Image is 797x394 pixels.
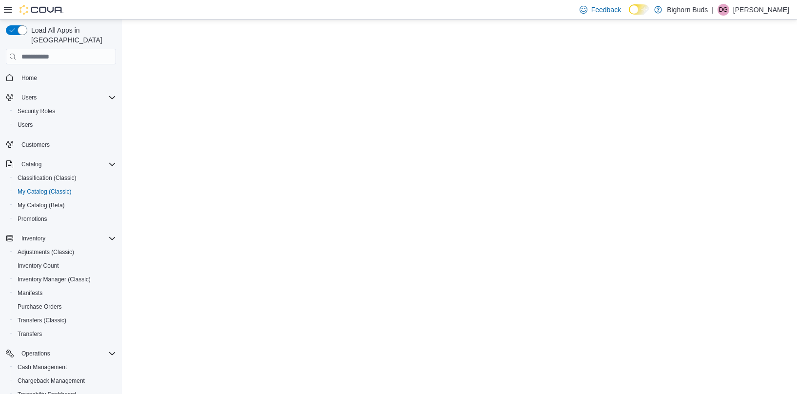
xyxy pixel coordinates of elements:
span: Operations [21,350,50,357]
a: Chargeback Management [14,375,89,387]
span: Home [18,71,116,83]
button: Users [2,91,120,104]
a: My Catalog (Classic) [14,186,76,197]
span: Promotions [18,215,47,223]
a: My Catalog (Beta) [14,199,69,211]
span: Adjustments (Classic) [14,246,116,258]
span: Catalog [21,160,41,168]
span: Users [18,92,116,103]
a: Manifests [14,287,46,299]
button: Inventory [2,232,120,245]
span: My Catalog (Classic) [14,186,116,197]
span: Classification (Classic) [14,172,116,184]
a: Transfers [14,328,46,340]
div: Darian Gregory [718,4,729,16]
button: Security Roles [10,104,120,118]
a: Classification (Classic) [14,172,80,184]
span: Transfers (Classic) [18,316,66,324]
p: | [712,4,714,16]
button: Classification (Classic) [10,171,120,185]
span: Load All Apps in [GEOGRAPHIC_DATA] [27,25,116,45]
span: Cash Management [14,361,116,373]
p: Bighorn Buds [667,4,708,16]
button: Purchase Orders [10,300,120,314]
a: Promotions [14,213,51,225]
button: Transfers [10,327,120,341]
button: Promotions [10,212,120,226]
button: Operations [18,348,54,359]
a: Users [14,119,37,131]
a: Transfers (Classic) [14,315,70,326]
a: Inventory Manager (Classic) [14,274,95,285]
span: Inventory Count [18,262,59,270]
button: Inventory [18,233,49,244]
span: Transfers (Classic) [14,315,116,326]
button: My Catalog (Beta) [10,198,120,212]
span: Purchase Orders [18,303,62,311]
span: Promotions [14,213,116,225]
span: My Catalog (Classic) [18,188,72,196]
button: Chargeback Management [10,374,120,388]
button: Home [2,70,120,84]
a: Home [18,72,41,84]
span: Inventory Count [14,260,116,272]
button: Transfers (Classic) [10,314,120,327]
a: Purchase Orders [14,301,66,313]
span: Users [21,94,37,101]
span: Home [21,74,37,82]
span: Inventory [21,235,45,242]
span: Cash Management [18,363,67,371]
span: Purchase Orders [14,301,116,313]
button: Users [10,118,120,132]
span: Adjustments (Classic) [18,248,74,256]
span: Inventory [18,233,116,244]
button: Cash Management [10,360,120,374]
span: Operations [18,348,116,359]
img: Cova [19,5,63,15]
a: Adjustments (Classic) [14,246,78,258]
span: Transfers [18,330,42,338]
a: Cash Management [14,361,71,373]
a: Customers [18,139,54,151]
span: Users [18,121,33,129]
p: [PERSON_NAME] [733,4,789,16]
button: Catalog [18,158,45,170]
button: My Catalog (Classic) [10,185,120,198]
span: Inventory Manager (Classic) [18,276,91,283]
span: Users [14,119,116,131]
span: My Catalog (Beta) [18,201,65,209]
span: Manifests [14,287,116,299]
span: Customers [18,138,116,151]
button: Manifests [10,286,120,300]
button: Adjustments (Classic) [10,245,120,259]
span: Customers [21,141,50,149]
a: Security Roles [14,105,59,117]
span: Transfers [14,328,116,340]
span: Chargeback Management [14,375,116,387]
span: DG [719,4,728,16]
span: Catalog [18,158,116,170]
button: Operations [2,347,120,360]
button: Users [18,92,40,103]
input: Dark Mode [629,4,649,15]
a: Inventory Count [14,260,63,272]
span: Feedback [591,5,621,15]
span: Security Roles [14,105,116,117]
span: Classification (Classic) [18,174,77,182]
button: Catalog [2,158,120,171]
span: My Catalog (Beta) [14,199,116,211]
span: Manifests [18,289,42,297]
span: Inventory Manager (Classic) [14,274,116,285]
button: Inventory Count [10,259,120,273]
span: Chargeback Management [18,377,85,385]
span: Security Roles [18,107,55,115]
button: Customers [2,138,120,152]
button: Inventory Manager (Classic) [10,273,120,286]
